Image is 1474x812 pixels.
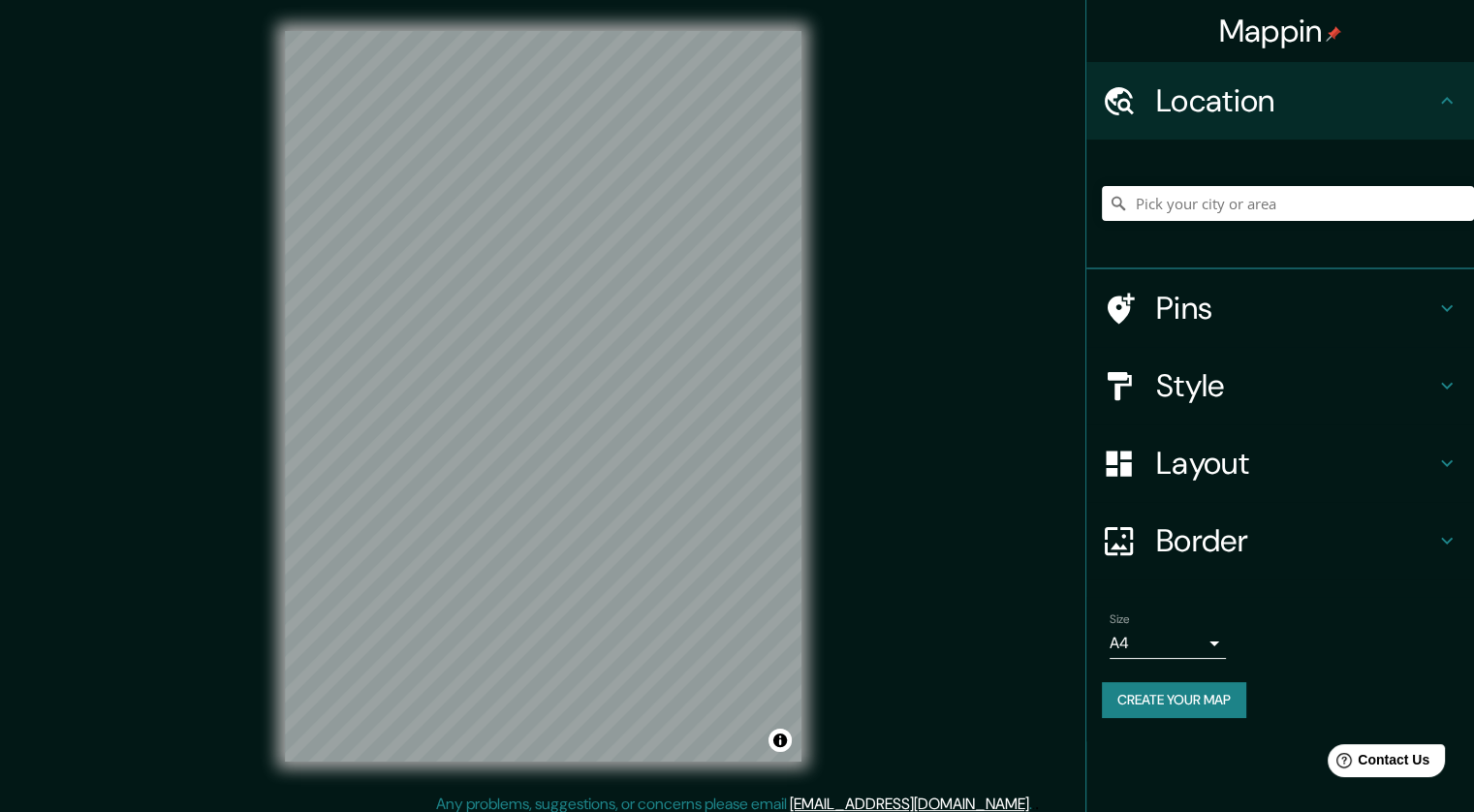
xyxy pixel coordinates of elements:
h4: Mappin [1219,12,1342,50]
h4: Style [1156,366,1435,405]
input: Pick your city or area [1102,186,1474,221]
h4: Border [1156,521,1435,560]
button: Create your map [1102,682,1246,718]
div: Layout [1086,424,1474,502]
button: Toggle attribution [768,729,792,752]
div: Pins [1086,269,1474,347]
h4: Pins [1156,289,1435,328]
label: Size [1110,611,1130,628]
iframe: Help widget launcher [1302,736,1453,791]
h4: Location [1156,81,1435,120]
div: Style [1086,347,1474,424]
img: pin-icon.png [1326,26,1341,42]
div: A4 [1110,628,1226,659]
div: Border [1086,502,1474,579]
div: Location [1086,62,1474,140]
h4: Layout [1156,444,1435,483]
canvas: Map [285,31,801,762]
